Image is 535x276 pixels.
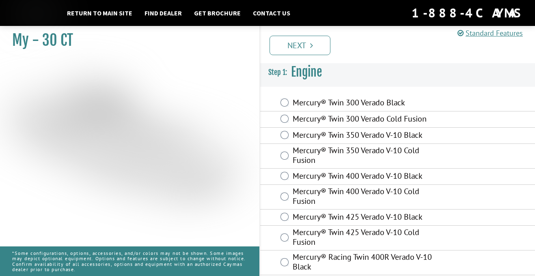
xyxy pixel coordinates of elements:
ul: Pagination [267,34,535,55]
label: Mercury® Twin 350 Verado V-10 Cold Fusion [293,145,438,167]
h1: My - 30 CT [12,31,239,49]
label: Mercury® Twin 350 Verado V-10 Black [293,130,438,142]
a: Next [270,36,330,55]
div: 1-888-4CAYMAS [412,4,523,22]
p: *Some configurations, options, accessories, and/or colors may not be shown. Some images may depic... [12,246,247,276]
label: Mercury® Twin 300 Verado Cold Fusion [293,114,438,126]
img: white-logo-c9c8dbefe5ff5ceceb0f0178aa75bf4bb51f6bca0971e226c86eb53dfe498488.png [12,9,59,18]
label: Mercury® Twin 425 Verado V-10 Black [293,212,438,224]
a: Contact Us [249,8,294,18]
label: Mercury® Racing Twin 400R Verado V-10 Black [293,252,438,274]
label: Mercury® Twin 300 Verado Black [293,98,438,109]
h3: Engine [260,57,535,87]
label: Mercury® Twin 425 Verado V-10 Cold Fusion [293,227,438,249]
a: Return to main site [63,8,136,18]
a: Find Dealer [140,8,186,18]
label: Mercury® Twin 400 Verado V-10 Black [293,171,438,183]
label: Mercury® Twin 400 Verado V-10 Cold Fusion [293,186,438,208]
a: Get Brochure [190,8,245,18]
a: Standard Features [457,28,523,38]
